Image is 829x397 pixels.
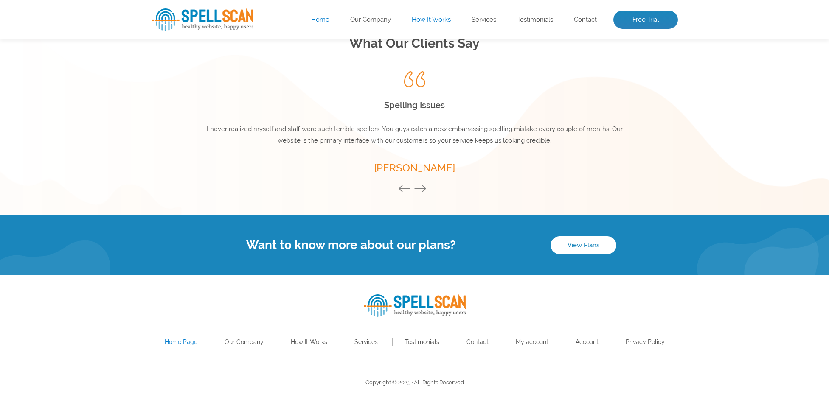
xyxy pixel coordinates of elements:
[576,338,599,345] a: Account
[414,185,431,194] button: Next
[152,106,385,129] input: Enter Your URL
[202,159,627,177] h5: [PERSON_NAME]
[207,125,623,144] span: I never realized myself and staff were such terrible spellers. You guys catch a new embarrassing ...
[469,49,639,56] img: Free Webiste Analysis
[404,71,425,87] img: Quote
[311,16,329,24] a: Home
[364,294,466,317] img: spellScan
[467,28,678,172] img: Free Webiste Analysis
[398,185,415,194] button: Previous
[152,137,227,159] button: Scan Website
[202,98,627,113] h2: Spelling Issues
[365,379,464,386] span: Copyright © 2025 · All Rights Reserved
[350,16,391,24] a: Our Company
[152,238,551,252] h4: Want to know more about our plans?
[517,16,553,24] a: Testimonials
[613,11,678,29] a: Free Trial
[152,34,205,64] span: Free
[626,338,665,345] a: Privacy Policy
[291,338,327,345] a: How It Works
[574,16,597,24] a: Contact
[405,338,439,345] a: Testimonials
[152,73,455,100] p: Enter your website’s URL to see spelling mistakes, broken links and more
[412,16,451,24] a: How It Works
[466,338,489,345] a: Contact
[472,16,496,24] a: Services
[225,338,264,345] a: Our Company
[152,8,253,31] img: spellScan
[152,34,455,64] h1: Website Analysis
[354,338,378,345] a: Services
[152,336,678,348] nav: Footer Primary Menu
[165,338,197,345] a: Home Page
[516,338,548,345] a: My account
[551,236,616,254] a: View Plans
